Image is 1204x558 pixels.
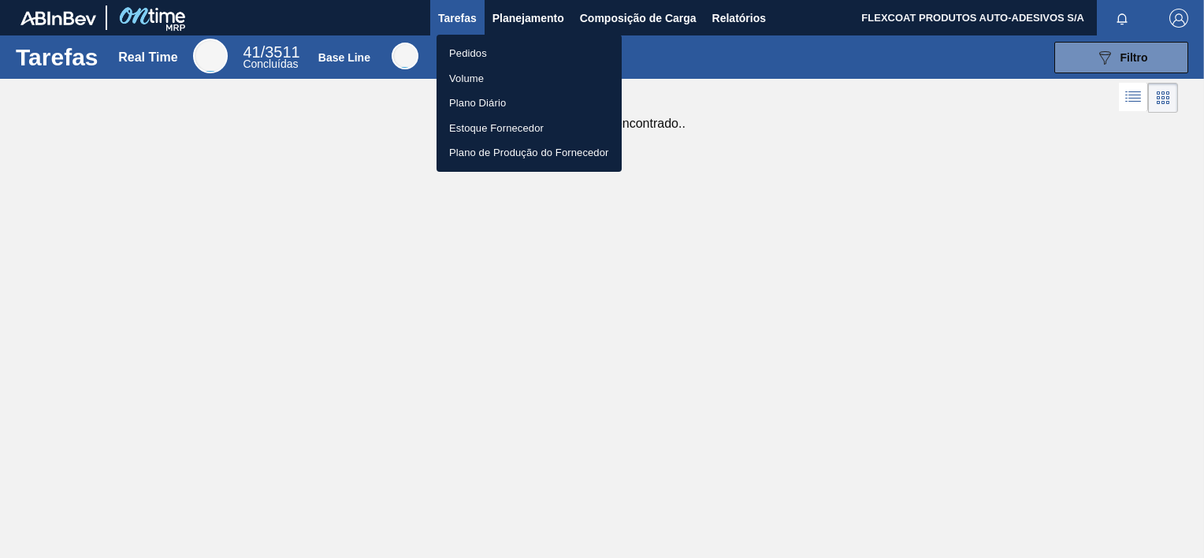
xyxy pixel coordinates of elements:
a: Estoque Fornecedor [437,116,622,141]
a: Pedidos [437,41,622,66]
a: Plano de Produção do Fornecedor [437,140,622,166]
a: Plano Diário [437,91,622,116]
a: Volume [437,66,622,91]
